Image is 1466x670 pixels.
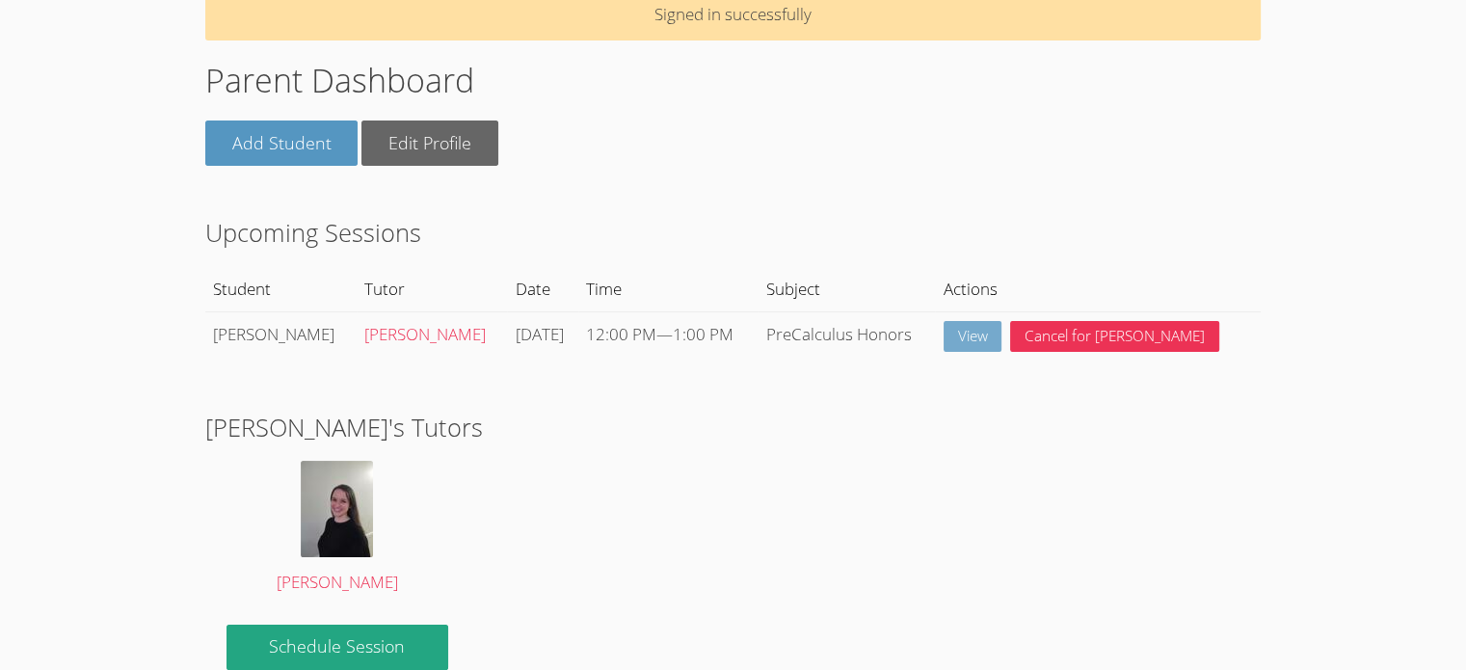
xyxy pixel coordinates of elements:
th: Tutor [357,267,508,311]
th: Actions [935,267,1261,311]
img: avatar.png [301,461,373,557]
h2: Upcoming Sessions [205,214,1261,251]
th: Student [205,267,357,311]
td: PreCalculus Honors [758,311,935,361]
span: [PERSON_NAME] [277,571,398,593]
button: Cancel for [PERSON_NAME] [1010,321,1219,353]
a: Edit Profile [361,121,498,166]
a: Schedule Session [227,625,448,670]
th: Date [507,267,577,311]
th: Time [578,267,758,311]
a: View [944,321,1002,353]
div: [DATE] [516,321,570,349]
span: 1:00 PM [673,323,733,345]
a: Add Student [205,121,359,166]
th: Subject [758,267,935,311]
td: [PERSON_NAME] [205,311,357,361]
span: 12:00 PM [586,323,656,345]
h2: [PERSON_NAME]'s Tutors [205,409,1261,445]
a: [PERSON_NAME] [227,461,448,597]
h1: Parent Dashboard [205,56,1261,105]
a: [PERSON_NAME] [364,323,486,345]
div: — [586,321,749,349]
